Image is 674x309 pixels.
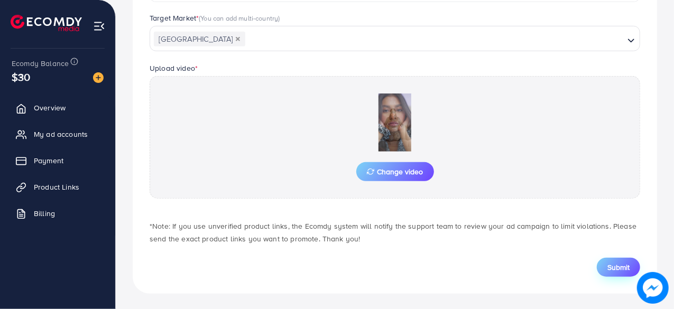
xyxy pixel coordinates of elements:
span: Ecomdy Balance [12,58,69,69]
img: menu [93,20,105,32]
label: Upload video [150,63,198,73]
div: Search for option [150,26,640,51]
span: Billing [34,208,55,219]
span: $30 [11,68,31,86]
span: Overview [34,102,66,113]
p: *Note: If you use unverified product links, the Ecomdy system will notify the support team to rev... [150,220,640,245]
span: (You can add multi-country) [199,13,280,23]
a: Payment [8,150,107,171]
input: Search for option [246,31,623,48]
img: image [93,72,104,83]
a: Overview [8,97,107,118]
img: logo [11,15,82,31]
label: Target Market [150,13,280,23]
button: Submit [597,258,640,277]
span: Submit [607,262,630,273]
span: My ad accounts [34,129,88,139]
span: [GEOGRAPHIC_DATA] [154,32,245,46]
a: Product Links [8,176,107,198]
span: Change video [367,168,423,175]
span: Payment [34,155,63,166]
span: Product Links [34,182,79,192]
button: Deselect Pakistan [235,36,241,42]
a: Billing [8,203,107,224]
img: image [637,272,669,304]
img: Preview Image [342,93,448,152]
button: Change video [356,162,434,181]
a: My ad accounts [8,124,107,145]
